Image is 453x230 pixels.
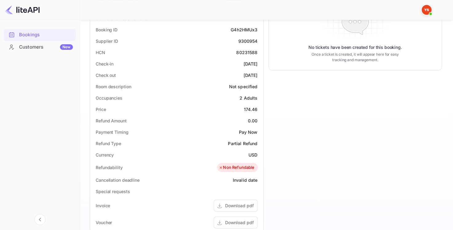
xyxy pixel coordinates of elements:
[229,83,258,90] div: Not specified
[96,202,110,209] div: Invoice
[422,5,431,15] img: Yandex Support
[228,140,257,147] div: Partial Refund
[96,61,113,67] div: Check-in
[96,129,129,135] div: Payment Timing
[238,38,257,44] div: 9300954
[244,72,258,78] div: [DATE]
[219,165,254,171] div: Non Refundable
[96,219,112,226] div: Voucher
[4,29,76,40] a: Bookings
[96,95,122,101] div: Occupancies
[96,106,106,113] div: Price
[96,117,127,124] div: Refund Amount
[244,106,258,113] div: 174.46
[19,44,73,51] div: Customers
[225,219,254,226] div: Download pdf
[96,164,123,171] div: Refundability
[4,29,76,41] div: Bookings
[248,117,258,124] div: 0.00
[308,44,402,50] p: No tickets have been created for this booking.
[248,152,257,158] div: USD
[96,49,105,56] div: HCN
[236,49,257,56] div: 80231588
[19,31,73,38] div: Bookings
[96,188,130,195] div: Special requests
[4,41,76,53] a: CustomersNew
[239,129,257,135] div: Pay Now
[60,44,73,50] div: New
[96,177,140,183] div: Cancellation deadline
[96,83,131,90] div: Room description
[231,26,257,33] div: G4h2HMUx3
[233,177,258,183] div: Invalid date
[34,214,46,225] button: Collapse navigation
[240,95,257,101] div: 2 Adults
[96,38,118,44] div: Supplier ID
[244,61,258,67] div: [DATE]
[225,202,254,209] div: Download pdf
[96,26,117,33] div: Booking ID
[5,5,40,15] img: LiteAPI logo
[96,140,121,147] div: Refund Type
[96,152,114,158] div: Currency
[309,52,401,63] p: Once a ticket is created, it will appear here for easy tracking and management.
[96,72,116,78] div: Check out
